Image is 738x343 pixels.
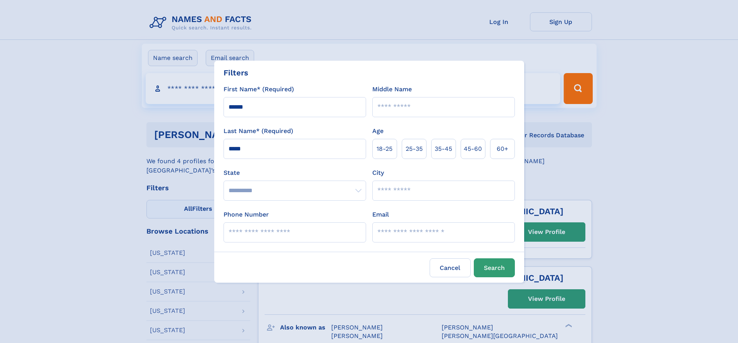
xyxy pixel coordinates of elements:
label: Phone Number [224,210,269,219]
label: City [372,168,384,177]
label: Email [372,210,389,219]
label: Age [372,126,384,136]
span: 60+ [497,144,508,154]
label: State [224,168,366,177]
span: 45‑60 [464,144,482,154]
label: Middle Name [372,85,412,94]
label: First Name* (Required) [224,85,294,94]
span: 35‑45 [435,144,452,154]
label: Last Name* (Required) [224,126,293,136]
div: Filters [224,67,248,78]
span: 25‑35 [406,144,423,154]
button: Search [474,258,515,277]
span: 18‑25 [377,144,392,154]
label: Cancel [430,258,471,277]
